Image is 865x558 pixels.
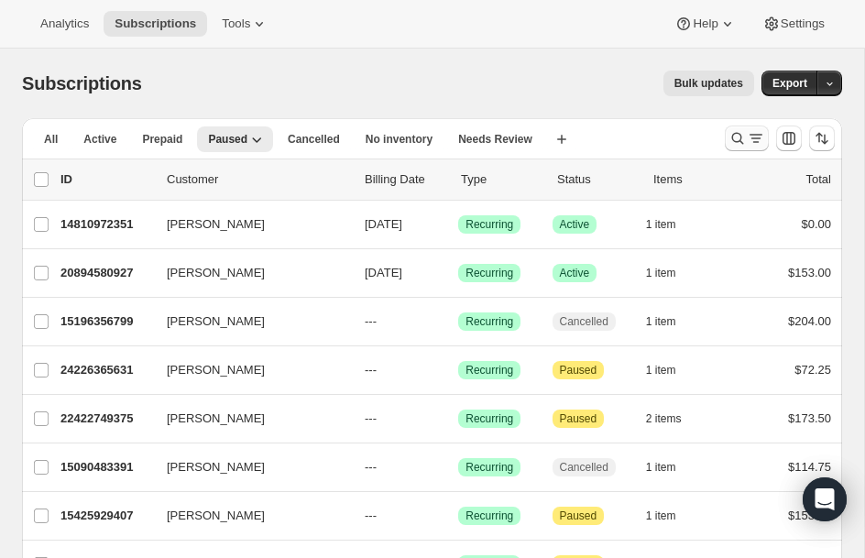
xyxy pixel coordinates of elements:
[465,460,513,475] span: Recurring
[788,266,831,279] span: $153.00
[60,503,831,529] div: 15425929407[PERSON_NAME]---SuccessRecurringAttentionPaused1 item$153.00
[366,132,432,147] span: No inventory
[60,361,152,379] p: 24226365631
[776,126,802,151] button: Customize table column order and visibility
[788,314,831,328] span: $204.00
[365,363,377,377] span: ---
[646,357,696,383] button: 1 item
[60,170,831,189] div: IDCustomerBilling DateTypeStatusItemsTotal
[646,309,696,334] button: 1 item
[104,11,207,37] button: Subscriptions
[646,217,676,232] span: 1 item
[365,266,402,279] span: [DATE]
[60,212,831,237] div: 14810972351[PERSON_NAME][DATE]SuccessRecurringSuccessActive1 item$0.00
[465,314,513,329] span: Recurring
[646,406,702,432] button: 2 items
[60,312,152,331] p: 15196356799
[29,11,100,37] button: Analytics
[465,266,513,280] span: Recurring
[60,170,152,189] p: ID
[60,215,152,234] p: 14810972351
[646,460,676,475] span: 1 item
[725,126,769,151] button: Search and filter results
[222,16,250,31] span: Tools
[646,411,682,426] span: 2 items
[801,217,831,231] span: $0.00
[167,361,265,379] span: [PERSON_NAME]
[693,16,717,31] span: Help
[365,170,446,189] p: Billing Date
[83,132,116,147] span: Active
[646,509,676,523] span: 1 item
[781,16,825,31] span: Settings
[646,454,696,480] button: 1 item
[788,411,831,425] span: $173.50
[772,76,807,91] span: Export
[365,314,377,328] span: ---
[156,210,339,239] button: [PERSON_NAME]
[646,503,696,529] button: 1 item
[809,126,835,151] button: Sort the results
[167,458,265,476] span: [PERSON_NAME]
[646,260,696,286] button: 1 item
[156,501,339,531] button: [PERSON_NAME]
[646,212,696,237] button: 1 item
[167,170,350,189] p: Customer
[794,363,831,377] span: $72.25
[208,132,247,147] span: Paused
[560,314,608,329] span: Cancelled
[803,477,847,521] div: Open Intercom Messenger
[663,71,754,96] button: Bulk updates
[788,509,831,522] span: $153.00
[40,16,89,31] span: Analytics
[60,458,152,476] p: 15090483391
[288,132,340,147] span: Cancelled
[60,507,152,525] p: 15425929407
[60,260,831,286] div: 20894580927[PERSON_NAME][DATE]SuccessRecurringSuccessActive1 item$153.00
[458,132,532,147] span: Needs Review
[465,411,513,426] span: Recurring
[557,170,639,189] p: Status
[167,264,265,282] span: [PERSON_NAME]
[142,132,182,147] span: Prepaid
[156,404,339,433] button: [PERSON_NAME]
[560,217,590,232] span: Active
[167,507,265,525] span: [PERSON_NAME]
[156,356,339,385] button: [PERSON_NAME]
[60,410,152,428] p: 22422749375
[365,460,377,474] span: ---
[751,11,836,37] button: Settings
[646,314,676,329] span: 1 item
[167,410,265,428] span: [PERSON_NAME]
[60,454,831,480] div: 15090483391[PERSON_NAME]---SuccessRecurringCancelled1 item$114.75
[167,215,265,234] span: [PERSON_NAME]
[560,363,597,377] span: Paused
[22,73,142,93] span: Subscriptions
[365,509,377,522] span: ---
[560,266,590,280] span: Active
[115,16,196,31] span: Subscriptions
[663,11,747,37] button: Help
[761,71,818,96] button: Export
[560,411,597,426] span: Paused
[60,309,831,334] div: 15196356799[PERSON_NAME]---SuccessRecurringCancelled1 item$204.00
[560,509,597,523] span: Paused
[365,217,402,231] span: [DATE]
[560,460,608,475] span: Cancelled
[653,170,735,189] div: Items
[156,258,339,288] button: [PERSON_NAME]
[465,217,513,232] span: Recurring
[44,132,58,147] span: All
[806,170,831,189] p: Total
[211,11,279,37] button: Tools
[60,406,831,432] div: 22422749375[PERSON_NAME]---SuccessRecurringAttentionPaused2 items$173.50
[60,357,831,383] div: 24226365631[PERSON_NAME]---SuccessRecurringAttentionPaused1 item$72.25
[60,264,152,282] p: 20894580927
[365,411,377,425] span: ---
[646,363,676,377] span: 1 item
[646,266,676,280] span: 1 item
[465,509,513,523] span: Recurring
[461,170,542,189] div: Type
[167,312,265,331] span: [PERSON_NAME]
[465,363,513,377] span: Recurring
